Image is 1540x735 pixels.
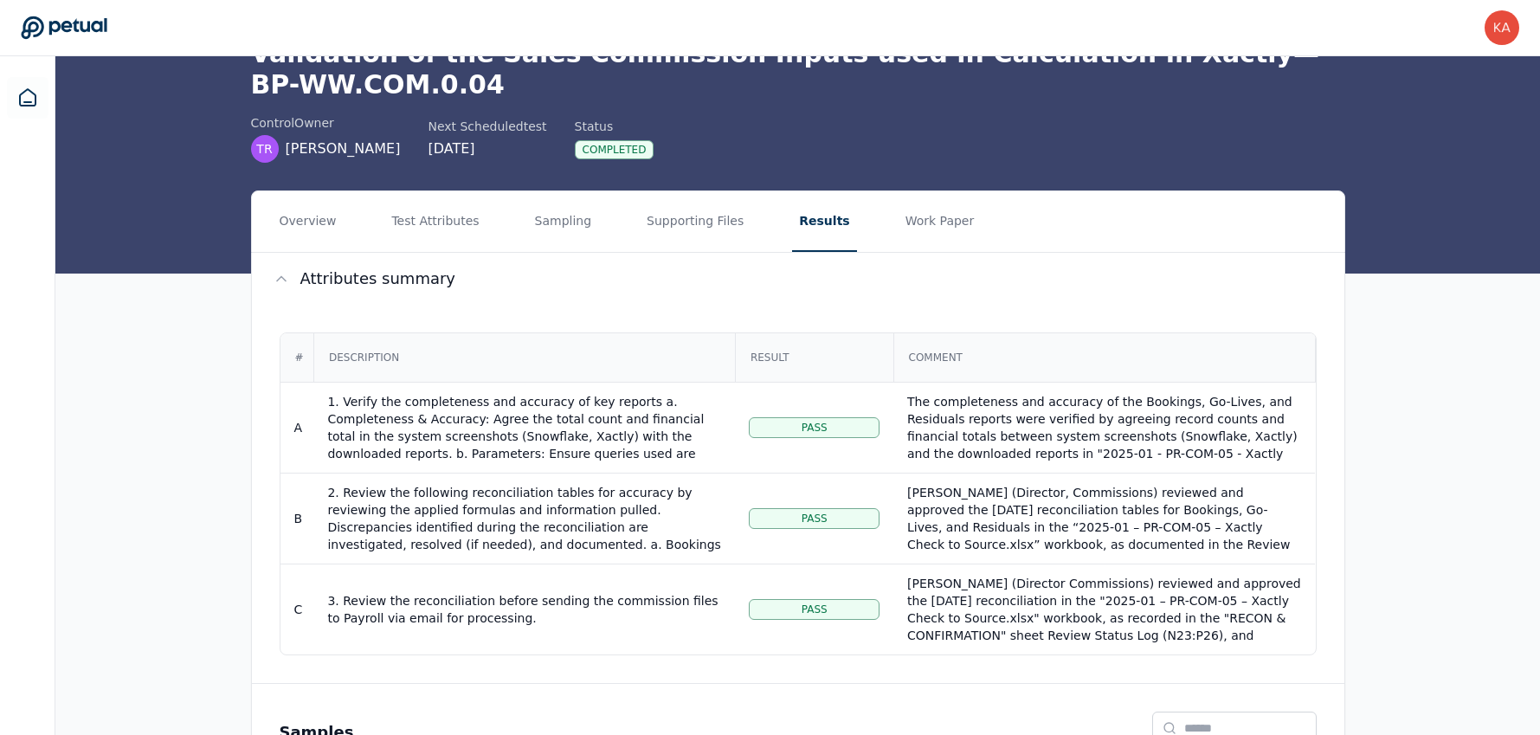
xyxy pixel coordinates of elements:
[280,382,314,473] td: A
[286,139,401,159] span: [PERSON_NAME]
[1485,10,1519,45] img: karen.yeung@toasttab.com
[907,484,1301,709] div: [PERSON_NAME] (Director, Commissions) reviewed and approved the [DATE] reconciliation tables for ...
[575,140,654,159] div: Completed
[273,191,344,252] button: Overview
[802,603,828,616] span: Pass
[251,114,401,132] div: control Owner
[252,191,1344,252] nav: Tabs
[251,38,1345,100] h1: Validation of the Sales Commission Inputs used in Calculation in Xactly — BP-WW.COM.0.04
[899,191,982,252] button: Work Paper
[907,393,1301,635] div: The completeness and accuracy of the Bookings, Go-Lives, and Residuals reports were verified by a...
[428,139,546,159] div: [DATE]
[792,191,856,252] button: Results
[280,473,314,564] td: B
[802,512,828,525] span: Pass
[327,592,721,627] div: 3. Review the reconciliation before sending the commission files to Payroll via email for process...
[895,334,1314,381] div: Comment
[384,191,486,252] button: Test Attributes
[252,253,1344,305] button: Attributes summary
[528,191,599,252] button: Sampling
[428,118,546,135] div: Next Scheduled test
[907,575,1301,731] div: [PERSON_NAME] (Director Commissions) reviewed and approved the [DATE] reconciliation in the "2025...
[315,334,734,381] div: Description
[640,191,751,252] button: Supporting Files
[327,393,721,497] div: 1. Verify the completeness and accuracy of key reports a. Completeness & Accuracy: Agree the tota...
[802,421,828,435] span: Pass
[327,484,721,571] div: 2. Review the following reconciliation tables for accuracy by reviewing the applied formulas and ...
[300,267,456,291] span: Attributes summary
[575,118,654,135] div: Status
[737,334,892,381] div: Result
[7,77,48,119] a: Dashboard
[21,16,107,40] a: Go to Dashboard
[280,564,314,654] td: C
[256,140,272,158] span: TR
[281,334,318,381] div: #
